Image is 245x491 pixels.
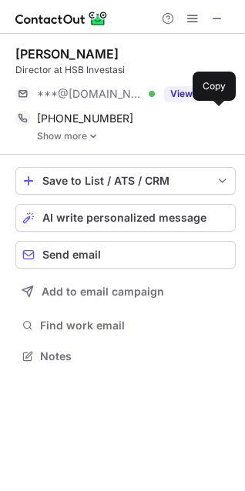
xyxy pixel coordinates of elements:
img: ContactOut v5.3.10 [15,9,108,28]
a: Show more [37,131,236,142]
button: save-profile-one-click [15,167,236,195]
span: Send email [42,249,101,261]
span: ***@[DOMAIN_NAME] [37,87,143,101]
button: Reveal Button [164,86,225,102]
button: Notes [15,346,236,367]
span: Find work email [40,319,230,332]
span: [PHONE_NUMBER] [37,112,133,125]
button: Send email [15,241,236,269]
div: Save to List / ATS / CRM [42,175,209,187]
span: Notes [40,349,230,363]
span: AI write personalized message [42,212,206,224]
button: Add to email campaign [15,278,236,306]
div: Director at HSB Investasi [15,63,236,77]
div: [PERSON_NAME] [15,46,119,62]
button: AI write personalized message [15,204,236,232]
span: Add to email campaign [42,286,164,298]
button: Find work email [15,315,236,336]
img: - [89,131,98,142]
